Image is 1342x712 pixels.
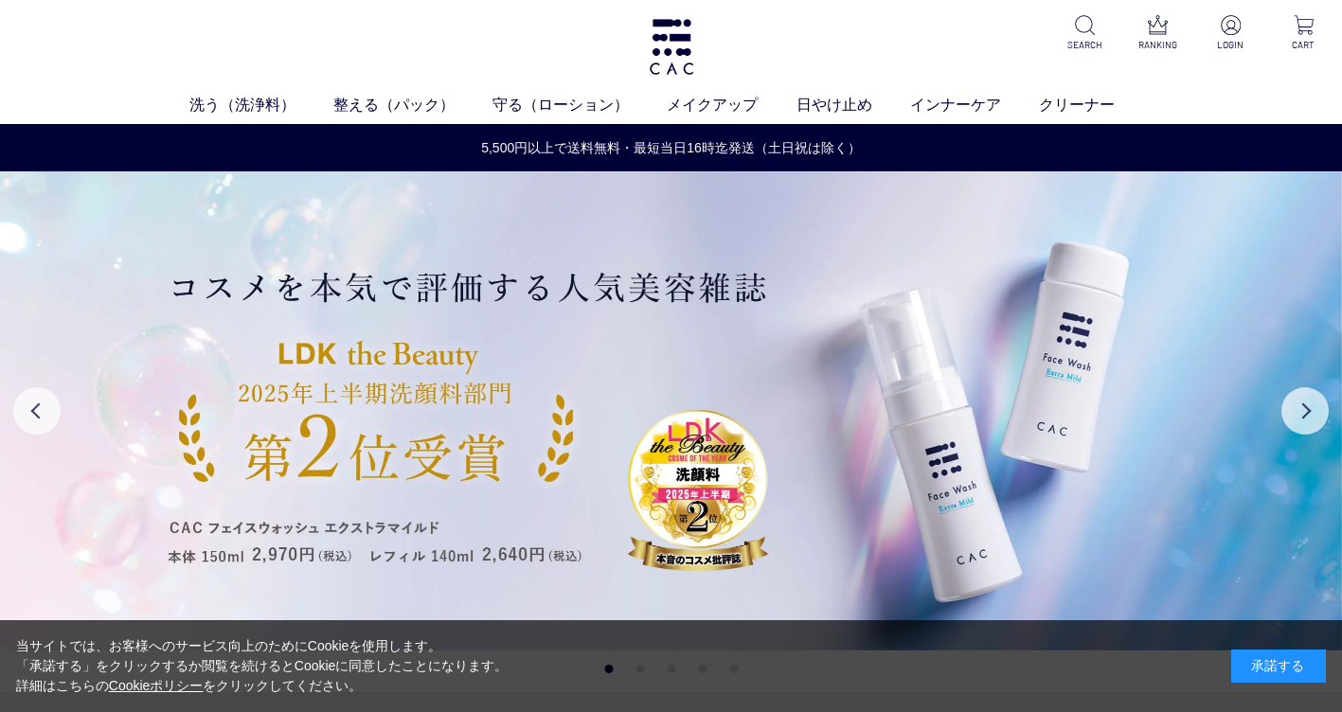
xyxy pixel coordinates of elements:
[910,94,1039,116] a: インナーケア
[109,678,204,693] a: Cookieポリシー
[1280,15,1327,52] a: CART
[1231,650,1326,683] div: 承諾する
[492,94,667,116] a: 守る（ローション）
[13,387,61,435] button: Previous
[1280,38,1327,52] p: CART
[1208,15,1254,52] a: LOGIN
[1039,94,1153,116] a: クリーナー
[667,94,796,116] a: メイクアップ
[1135,15,1181,52] a: RANKING
[647,19,696,75] img: logo
[1208,38,1254,52] p: LOGIN
[1281,387,1329,435] button: Next
[1,138,1341,158] a: 5,500円以上で送料無料・最短当日16時迄発送（土日祝は除く）
[796,94,910,116] a: 日やけ止め
[1062,38,1108,52] p: SEARCH
[1062,15,1108,52] a: SEARCH
[189,94,333,116] a: 洗う（洗浄料）
[1135,38,1181,52] p: RANKING
[16,636,509,696] div: 当サイトでは、お客様へのサービス向上のためにCookieを使用します。 「承諾する」をクリックするか閲覧を続けるとCookieに同意したことになります。 詳細はこちらの をクリックしてください。
[333,94,492,116] a: 整える（パック）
